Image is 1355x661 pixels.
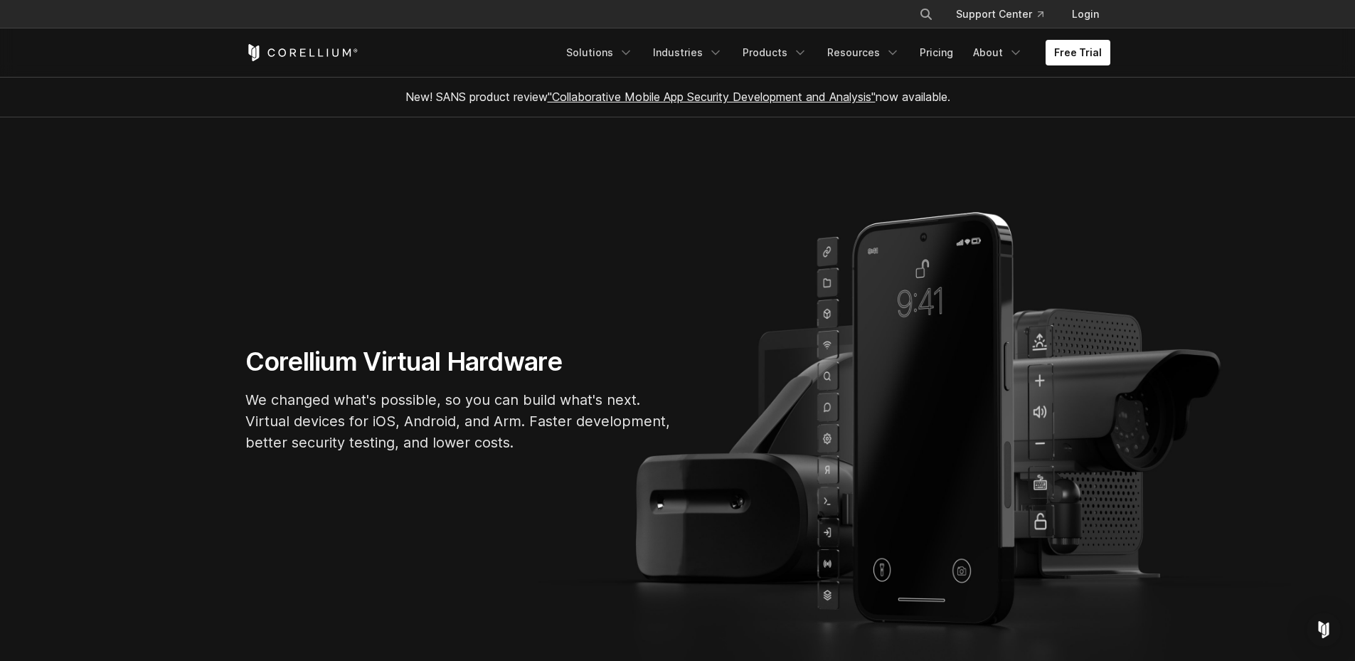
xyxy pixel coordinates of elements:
a: Resources [819,40,908,65]
h1: Corellium Virtual Hardware [245,346,672,378]
button: Search [913,1,939,27]
p: We changed what's possible, so you can build what's next. Virtual devices for iOS, Android, and A... [245,389,672,453]
a: About [965,40,1031,65]
span: New! SANS product review now available. [405,90,950,104]
a: Products [734,40,816,65]
a: Free Trial [1046,40,1110,65]
a: Pricing [911,40,962,65]
a: Login [1061,1,1110,27]
a: Support Center [945,1,1055,27]
div: Navigation Menu [558,40,1110,65]
a: Industries [644,40,731,65]
a: Corellium Home [245,44,358,61]
a: Solutions [558,40,642,65]
a: "Collaborative Mobile App Security Development and Analysis" [548,90,876,104]
div: Navigation Menu [902,1,1110,27]
div: Open Intercom Messenger [1307,613,1341,647]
